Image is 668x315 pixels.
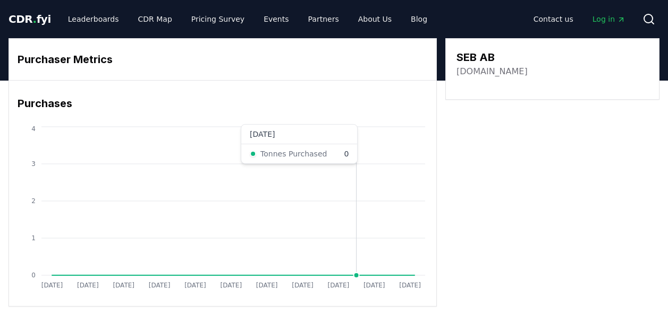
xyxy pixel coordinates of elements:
[31,234,36,242] tspan: 1
[31,160,36,168] tspan: 3
[149,282,171,289] tspan: [DATE]
[220,282,242,289] tspan: [DATE]
[113,282,134,289] tspan: [DATE]
[18,95,428,111] h3: Purchases
[31,125,36,133] tspan: 4
[456,49,528,65] h3: SEB AB
[399,282,421,289] tspan: [DATE]
[402,10,436,29] a: Blog
[350,10,400,29] a: About Us
[130,10,181,29] a: CDR Map
[525,10,634,29] nav: Main
[584,10,634,29] a: Log in
[60,10,436,29] nav: Main
[18,51,428,67] h3: Purchaser Metrics
[31,197,36,205] tspan: 2
[9,12,51,27] a: CDR.fyi
[184,282,206,289] tspan: [DATE]
[77,282,99,289] tspan: [DATE]
[41,282,63,289] tspan: [DATE]
[456,65,528,78] a: [DOMAIN_NAME]
[525,10,582,29] a: Contact us
[60,10,128,29] a: Leaderboards
[256,282,278,289] tspan: [DATE]
[255,10,297,29] a: Events
[31,272,36,279] tspan: 0
[183,10,253,29] a: Pricing Survey
[363,282,385,289] tspan: [DATE]
[9,13,51,25] span: CDR fyi
[292,282,314,289] tspan: [DATE]
[328,282,350,289] tspan: [DATE]
[300,10,348,29] a: Partners
[593,14,625,24] span: Log in
[33,13,37,25] span: .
